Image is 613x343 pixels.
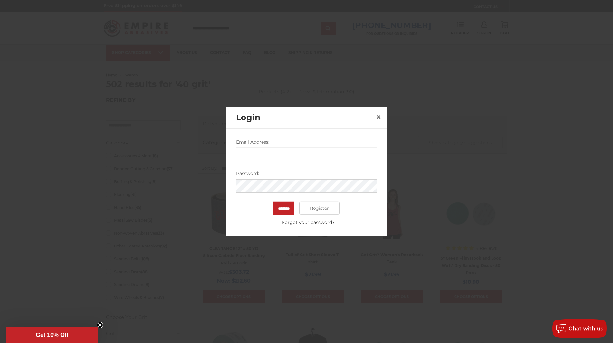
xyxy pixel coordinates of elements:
span: Get 10% Off [36,332,69,338]
button: Chat with us [552,319,607,338]
h2: Login [236,112,373,124]
a: Register [299,202,340,215]
a: Forgot your password? [240,219,377,226]
span: × [376,110,381,123]
div: Get 10% OffClose teaser [6,327,98,343]
button: Close teaser [97,322,103,328]
label: Email Address: [236,139,377,145]
a: Close [373,112,384,122]
label: Password: [236,170,377,177]
span: Chat with us [569,326,603,332]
